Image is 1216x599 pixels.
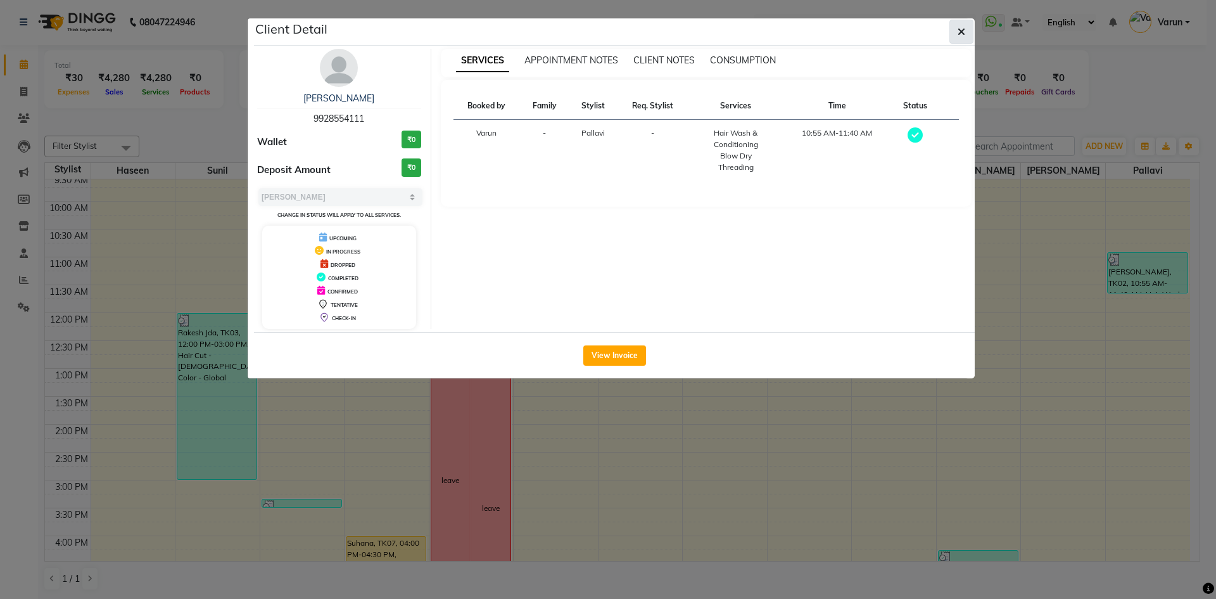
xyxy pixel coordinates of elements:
th: Family [520,93,569,120]
div: Blow Dry [696,150,776,162]
img: avatar [320,49,358,87]
span: CLIENT NOTES [633,55,695,66]
th: Services [688,93,783,120]
small: Change in status will apply to all services. [277,212,401,218]
span: DROPPED [331,262,355,268]
span: TENTATIVE [331,302,358,308]
span: APPOINTMENT NOTES [524,55,618,66]
span: UPCOMING [329,235,357,242]
h5: Client Detail [255,20,327,39]
span: 9928554111 [313,113,364,124]
a: [PERSON_NAME] [303,93,374,104]
button: View Invoice [583,345,646,366]
span: Deposit Amount [257,163,331,177]
td: 10:55 AM-11:40 AM [783,120,890,181]
span: COMPLETED [328,275,358,281]
h3: ₹0 [402,158,421,177]
th: Booked by [453,93,520,120]
th: Status [890,93,940,120]
span: IN PROGRESS [326,248,360,255]
span: CONFIRMED [327,288,358,295]
th: Req. Stylist [617,93,688,120]
span: Wallet [257,135,287,150]
td: - [617,120,688,181]
span: SERVICES [456,49,509,72]
div: Hair Wash & Conditioning [696,127,776,150]
th: Time [783,93,890,120]
span: CHECK-IN [332,315,356,321]
span: CONSUMPTION [710,55,776,66]
h3: ₹0 [402,131,421,149]
div: Threading [696,162,776,173]
th: Stylist [569,93,617,120]
td: - [520,120,569,181]
span: Pallavi [581,128,605,138]
td: Varun [453,120,520,181]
